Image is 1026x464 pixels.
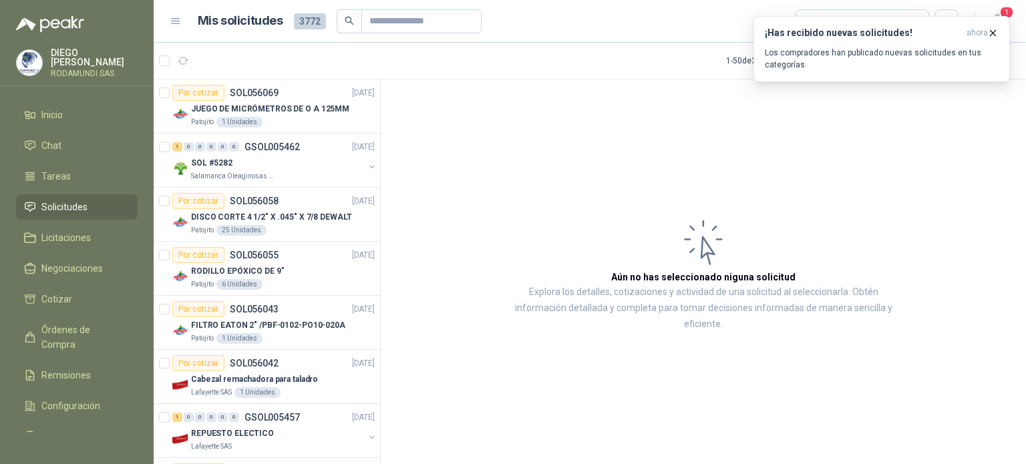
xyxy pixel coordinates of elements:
[154,79,380,134] a: Por cotizarSOL056069[DATE] Company LogoJUEGO DE MICRÓMETROS DE O A 125MMPatojito1 Unidades
[191,373,318,386] p: Cabezal remachadora para taladro
[352,87,375,99] p: [DATE]
[352,141,375,154] p: [DATE]
[345,16,354,25] span: search
[16,317,138,357] a: Órdenes de Compra
[191,157,232,170] p: SOL #5282
[191,225,214,236] p: Patojito
[191,333,214,344] p: Patojito
[172,301,224,317] div: Por cotizar
[216,225,267,236] div: 25 Unidades
[198,11,283,31] h1: Mis solicitudes
[206,142,216,152] div: 0
[16,225,138,250] a: Licitaciones
[765,27,961,39] h3: ¡Has recibido nuevas solicitudes!
[195,142,205,152] div: 0
[16,133,138,158] a: Chat
[191,171,275,182] p: Salamanca Oleaginosas SAS
[191,387,232,398] p: Lafayette SAS
[41,292,72,306] span: Cotizar
[726,50,813,71] div: 1 - 50 de 3068
[294,13,326,29] span: 3772
[191,279,214,290] p: Patojito
[230,250,279,260] p: SOL056055
[172,355,224,371] div: Por cotizar
[154,188,380,242] a: Por cotizarSOL056058[DATE] Company LogoDISCO CORTE 4 1/2" X .045" X 7/8 DEWALTPatojito25 Unidades
[195,413,205,422] div: 0
[172,268,188,284] img: Company Logo
[16,286,138,312] a: Cotizar
[234,387,281,398] div: 1 Unidades
[191,427,274,440] p: REPUESTO ELECTICO
[16,424,138,449] a: Manuales y ayuda
[17,50,42,75] img: Company Logo
[16,393,138,419] a: Configuración
[230,304,279,314] p: SOL056043
[16,256,138,281] a: Negociaciones
[16,102,138,128] a: Inicio
[352,357,375,370] p: [DATE]
[986,9,1010,33] button: 1
[41,322,125,352] span: Órdenes de Compra
[191,265,284,278] p: RODILLO EPÓXICO DE 9"
[16,164,138,189] a: Tareas
[216,279,263,290] div: 6 Unidades
[16,363,138,388] a: Remisiones
[41,230,91,245] span: Licitaciones
[218,142,228,152] div: 0
[352,411,375,424] p: [DATE]
[172,160,188,176] img: Company Logo
[765,47,999,71] p: Los compradores han publicado nuevas solicitudes en tus categorías.
[216,117,263,128] div: 1 Unidades
[206,413,216,422] div: 0
[244,413,300,422] p: GSOL005457
[172,142,182,152] div: 1
[16,16,84,32] img: Logo peakr
[154,350,380,404] a: Por cotizarSOL056042[DATE] Company LogoCabezal remachadora para taladroLafayette SAS1 Unidades
[172,322,188,338] img: Company Logo
[184,413,194,422] div: 0
[229,142,239,152] div: 0
[172,377,188,393] img: Company Logo
[41,200,88,214] span: Solicitudes
[352,195,375,208] p: [DATE]
[154,296,380,350] a: Por cotizarSOL056043[DATE] Company LogoFILTRO EATON 2" /PBF-0102-PO10-020APatojito1 Unidades
[41,261,103,276] span: Negociaciones
[191,211,352,224] p: DISCO CORTE 4 1/2" X .045" X 7/8 DEWALT
[514,284,892,332] p: Explora los detalles, cotizaciones y actividad de una solicitud al seleccionarla. Obtén informaci...
[244,142,300,152] p: GSOL005462
[804,14,832,29] div: Todas
[172,139,377,182] a: 1 0 0 0 0 0 GSOL005462[DATE] Company LogoSOL #5282Salamanca Oleaginosas SAS
[352,249,375,262] p: [DATE]
[999,6,1014,19] span: 1
[16,194,138,220] a: Solicitudes
[753,16,1010,82] button: ¡Has recibido nuevas solicitudes!ahora Los compradores han publicado nuevas solicitudes en tus ca...
[41,107,63,122] span: Inicio
[216,333,263,344] div: 1 Unidades
[230,196,279,206] p: SOL056058
[172,409,377,452] a: 1 0 0 0 0 0 GSOL005457[DATE] Company LogoREPUESTO ELECTICOLafayette SAS
[967,27,988,39] span: ahora
[352,303,375,316] p: [DATE]
[172,413,182,422] div: 1
[41,399,100,413] span: Configuración
[230,88,279,97] p: SOL056069
[41,368,91,383] span: Remisiones
[172,85,224,101] div: Por cotizar
[51,48,138,67] p: DIEGO [PERSON_NAME]
[154,242,380,296] a: Por cotizarSOL056055[DATE] Company LogoRODILLO EPÓXICO DE 9"Patojito6 Unidades
[191,319,345,332] p: FILTRO EATON 2" /PBF-0102-PO10-020A
[172,106,188,122] img: Company Logo
[184,142,194,152] div: 0
[218,413,228,422] div: 0
[191,103,349,115] p: JUEGO DE MICRÓMETROS DE O A 125MM
[172,431,188,447] img: Company Logo
[230,359,279,368] p: SOL056042
[229,413,239,422] div: 0
[611,270,796,284] h3: Aún no has seleccionado niguna solicitud
[172,193,224,209] div: Por cotizar
[41,429,118,444] span: Manuales y ayuda
[191,117,214,128] p: Patojito
[172,247,224,263] div: Por cotizar
[172,214,188,230] img: Company Logo
[51,69,138,77] p: RODAMUNDI SAS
